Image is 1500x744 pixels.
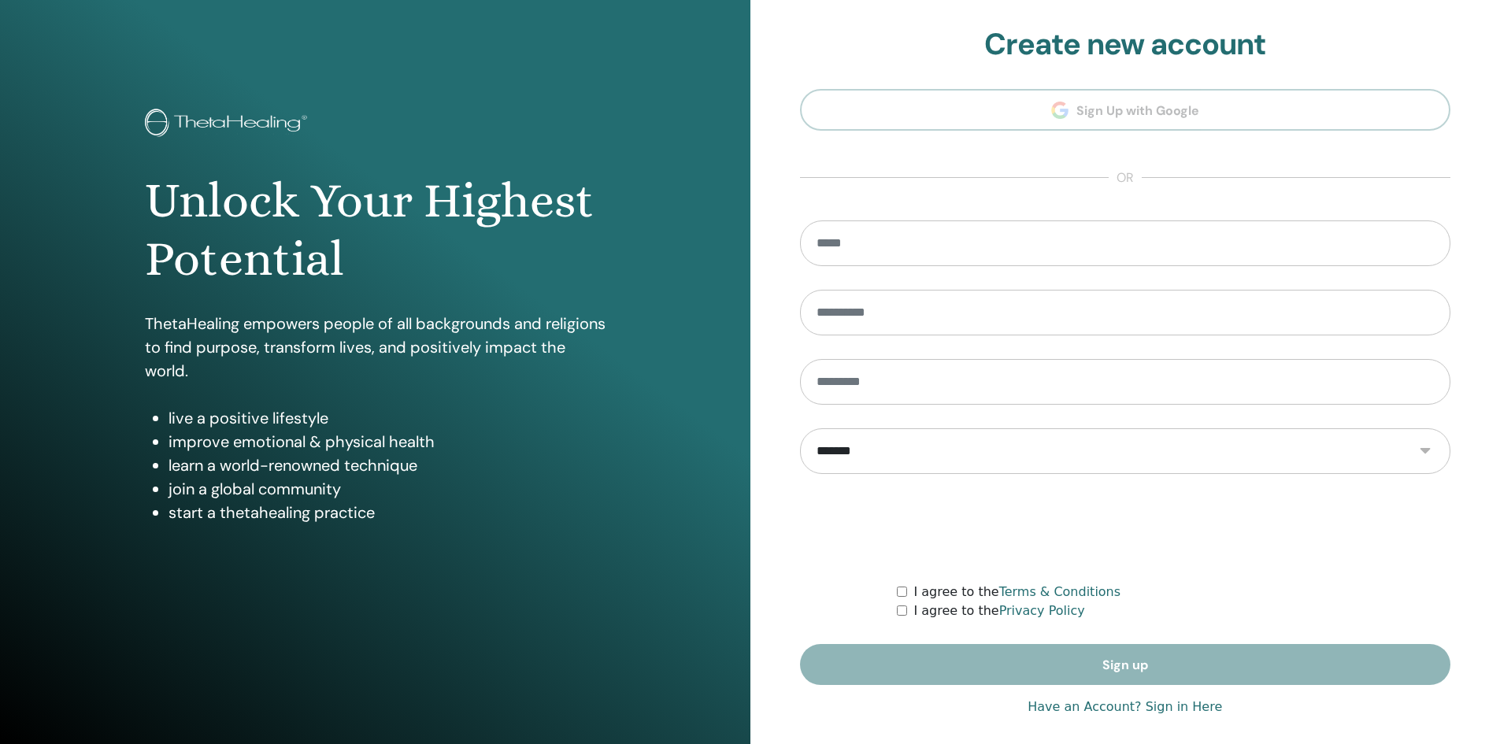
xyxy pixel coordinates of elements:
h1: Unlock Your Highest Potential [145,172,606,289]
li: join a global community [169,477,606,501]
li: start a thetahealing practice [169,501,606,524]
li: learn a world-renowned technique [169,453,606,477]
a: Have an Account? Sign in Here [1028,698,1222,716]
label: I agree to the [913,601,1084,620]
li: live a positive lifestyle [169,406,606,430]
a: Terms & Conditions [999,584,1120,599]
h2: Create new account [800,27,1451,63]
label: I agree to the [913,583,1120,601]
p: ThetaHealing empowers people of all backgrounds and religions to find purpose, transform lives, a... [145,312,606,383]
span: or [1109,168,1142,187]
iframe: reCAPTCHA [1006,498,1245,559]
li: improve emotional & physical health [169,430,606,453]
a: Privacy Policy [999,603,1085,618]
